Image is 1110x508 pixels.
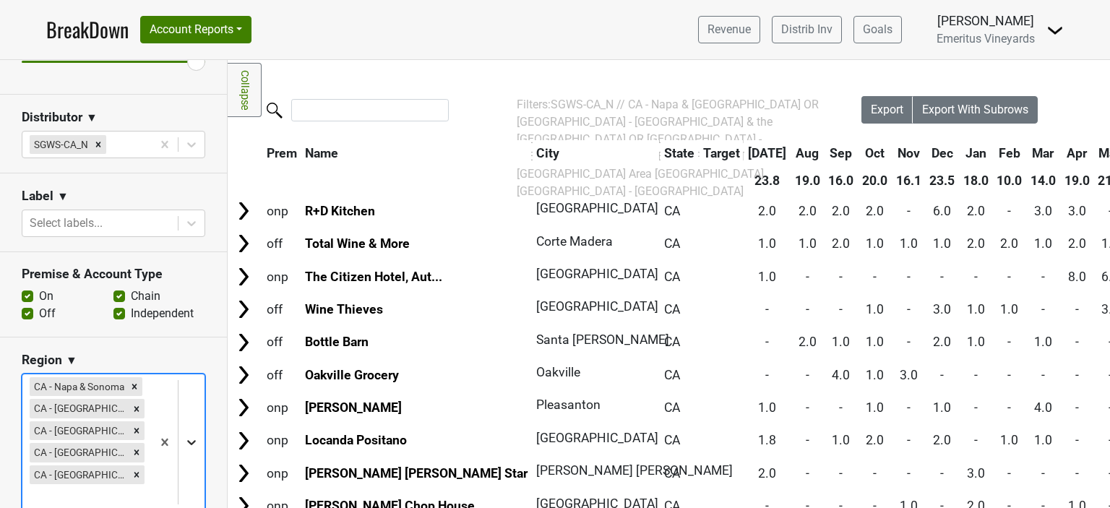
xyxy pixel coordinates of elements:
[536,365,580,379] span: Oakville
[305,302,383,317] a: Wine Thieves
[1061,168,1093,194] th: 19.0
[937,32,1035,46] span: Emeritus Vineyards
[233,364,254,386] img: Arrow right
[1041,466,1045,481] span: -
[1075,400,1079,415] span: -
[664,270,680,284] span: CA
[1000,302,1018,317] span: 1.0
[664,335,680,349] span: CA
[1007,270,1011,284] span: -
[933,236,951,251] span: 1.0
[758,433,776,447] span: 1.8
[86,109,98,126] span: ▼
[664,302,680,317] span: CA
[900,236,918,251] span: 1.0
[907,400,911,415] span: -
[832,204,850,218] span: 2.0
[974,368,978,382] span: -
[233,397,254,418] img: Arrow right
[517,98,819,198] span: SGWS-CA_N // CA - Napa & [GEOGRAPHIC_DATA] OR [GEOGRAPHIC_DATA] - [GEOGRAPHIC_DATA] & the [GEOGRA...
[1075,433,1079,447] span: -
[536,201,658,215] span: [GEOGRAPHIC_DATA]
[907,466,911,481] span: -
[1041,270,1045,284] span: -
[907,433,911,447] span: -
[994,140,1026,166] th: Feb: activate to sort column ascending
[46,14,129,45] a: BreakDown
[825,168,858,194] th: 16.0
[994,168,1026,194] th: 10.0
[758,400,776,415] span: 1.0
[263,293,301,324] td: off
[263,140,301,166] th: Prem: activate to sort column ascending
[536,332,669,347] span: Santa [PERSON_NAME]
[758,236,776,251] span: 1.0
[806,433,809,447] span: -
[832,433,850,447] span: 1.0
[900,368,918,382] span: 3.0
[664,400,680,415] span: CA
[267,146,297,160] span: Prem
[758,204,776,218] span: 2.0
[140,16,251,43] button: Account Reports
[263,392,301,423] td: onp
[1000,236,1018,251] span: 2.0
[1046,22,1064,39] img: Dropdown Menu
[22,189,53,204] h3: Label
[30,421,129,440] div: CA - [GEOGRAPHIC_DATA]
[974,433,978,447] span: -
[536,463,733,478] span: [PERSON_NAME] [PERSON_NAME]
[859,168,891,194] th: 20.0
[1007,400,1011,415] span: -
[536,299,658,314] span: [GEOGRAPHIC_DATA]
[825,140,858,166] th: Sep: activate to sort column ascending
[263,327,301,358] td: off
[664,466,680,481] span: CA
[1000,433,1018,447] span: 1.0
[233,200,254,222] img: Arrow right
[791,140,824,166] th: Aug: activate to sort column ascending
[1007,466,1011,481] span: -
[533,140,652,166] th: City: activate to sort column ascending
[233,298,254,320] img: Arrow right
[839,270,843,284] span: -
[536,267,658,281] span: [GEOGRAPHIC_DATA]
[30,399,129,418] div: CA - [GEOGRAPHIC_DATA] & the [GEOGRAPHIC_DATA]
[758,270,776,284] span: 1.0
[1068,204,1086,218] span: 3.0
[765,302,769,317] span: -
[1034,433,1052,447] span: 1.0
[940,270,944,284] span: -
[744,140,790,166] th: Jul: activate to sort column ascending
[228,63,262,117] a: Collapse
[806,466,809,481] span: -
[1034,400,1052,415] span: 4.0
[799,236,817,251] span: 1.0
[832,368,850,382] span: 4.0
[839,466,843,481] span: -
[233,266,254,288] img: Arrow right
[832,236,850,251] span: 2.0
[57,188,69,205] span: ▼
[1075,368,1079,382] span: -
[263,359,301,390] td: off
[305,368,399,382] a: Oakville Grocery
[922,103,1028,116] span: Export With Subrows
[866,335,884,349] span: 1.0
[937,12,1035,30] div: [PERSON_NAME]
[661,140,698,166] th: State: activate to sort column ascending
[839,400,843,415] span: -
[907,302,911,317] span: -
[765,368,769,382] span: -
[866,368,884,382] span: 1.0
[305,335,369,349] a: Bottle Barn
[129,443,145,462] div: Remove CA - Sacramento Area
[305,146,338,160] span: Name
[1075,335,1079,349] span: -
[873,466,877,481] span: -
[517,96,821,200] div: Filters:
[967,236,985,251] span: 2.0
[305,400,402,415] a: [PERSON_NAME]
[799,335,817,349] span: 2.0
[263,195,301,226] td: onp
